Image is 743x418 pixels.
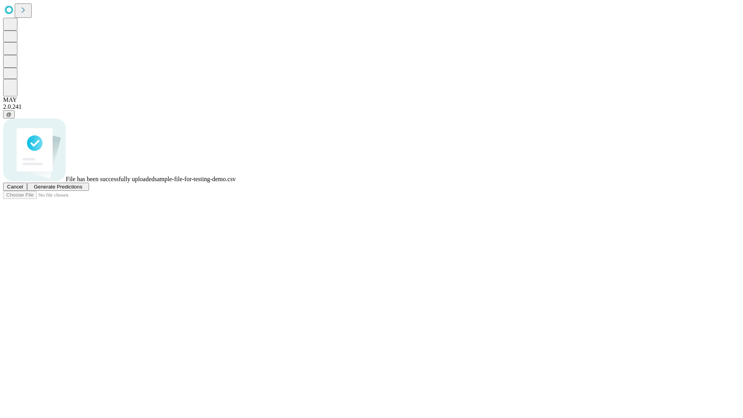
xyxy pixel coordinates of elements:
button: @ [3,110,15,118]
div: 2.0.241 [3,103,740,110]
span: @ [6,111,12,117]
span: Generate Predictions [34,184,82,190]
span: File has been successfully uploaded [66,176,154,182]
span: Cancel [7,184,23,190]
span: sample-file-for-testing-demo.csv [154,176,236,182]
button: Cancel [3,183,27,191]
button: Generate Predictions [27,183,89,191]
div: MAY [3,96,740,103]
